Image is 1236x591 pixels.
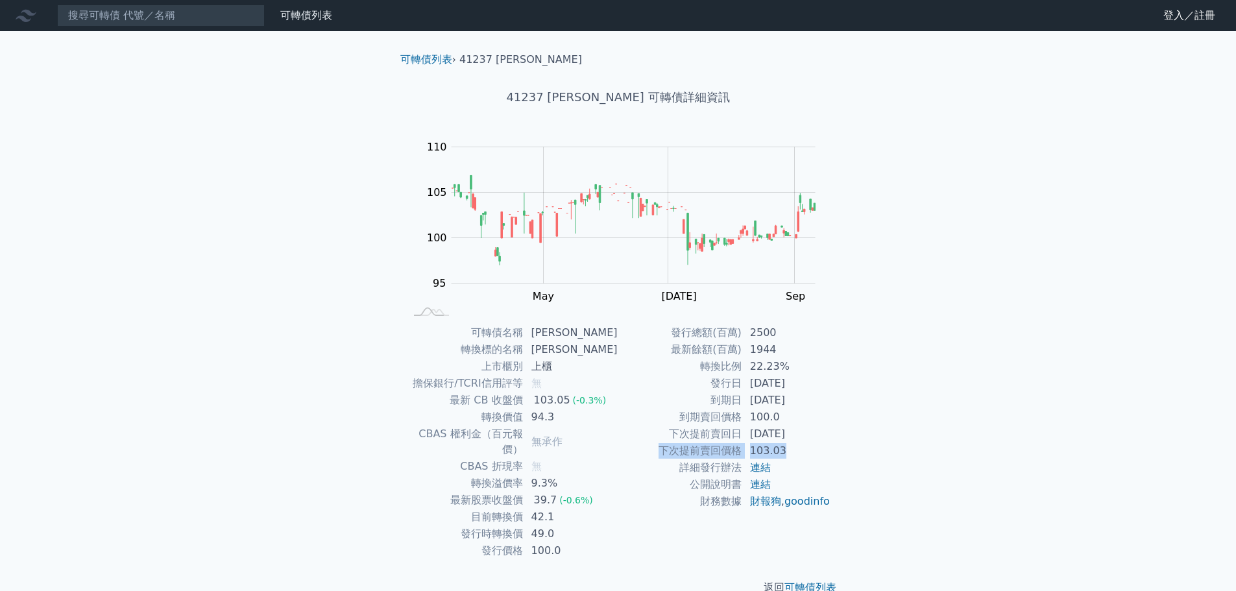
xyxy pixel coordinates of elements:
td: 目前轉換價 [406,509,524,525]
a: 連結 [750,478,771,490]
tspan: 100 [427,232,447,244]
g: Chart [420,141,835,302]
td: 1944 [742,341,831,358]
td: 可轉債名稱 [406,324,524,341]
li: › [400,52,456,67]
td: 100.0 [524,542,618,559]
tspan: 110 [427,141,447,153]
span: (-0.3%) [573,395,607,405]
td: 公開說明書 [618,476,742,493]
a: goodinfo [784,495,830,507]
td: 100.0 [742,409,831,426]
span: (-0.6%) [559,495,593,505]
span: 無 [531,377,542,389]
td: 轉換比例 [618,358,742,375]
td: 發行時轉換價 [406,525,524,542]
td: [PERSON_NAME] [524,324,618,341]
td: [DATE] [742,392,831,409]
td: 103.03 [742,442,831,459]
td: 22.23% [742,358,831,375]
td: 最新股票收盤價 [406,492,524,509]
td: 9.3% [524,475,618,492]
td: 42.1 [524,509,618,525]
td: , [742,493,831,510]
td: 上市櫃別 [406,358,524,375]
td: 發行日 [618,375,742,392]
div: 103.05 [531,392,573,408]
td: 發行總額(百萬) [618,324,742,341]
td: 詳細發行辦法 [618,459,742,476]
a: 連結 [750,461,771,474]
li: 41237 [PERSON_NAME] [459,52,582,67]
td: [PERSON_NAME] [524,341,618,358]
td: 上櫃 [524,358,618,375]
td: 下次提前賣回日 [618,426,742,442]
td: CBAS 折現率 [406,458,524,475]
td: 轉換價值 [406,409,524,426]
td: 轉換溢價率 [406,475,524,492]
tspan: 105 [427,186,447,199]
td: 到期賣回價格 [618,409,742,426]
td: 最新 CB 收盤價 [406,392,524,409]
span: 無 [531,460,542,472]
a: 可轉債列表 [280,9,332,21]
span: 無承作 [531,435,563,448]
td: [DATE] [742,375,831,392]
td: 擔保銀行/TCRI信用評等 [406,375,524,392]
td: 2500 [742,324,831,341]
a: 登入／註冊 [1153,5,1226,26]
div: 39.7 [531,492,560,508]
tspan: May [533,290,554,302]
a: 可轉債列表 [400,53,452,66]
td: 94.3 [524,409,618,426]
tspan: 95 [433,277,446,289]
a: 財報狗 [750,495,781,507]
td: [DATE] [742,426,831,442]
td: CBAS 權利金（百元報價） [406,426,524,458]
td: 49.0 [524,525,618,542]
h1: 41237 [PERSON_NAME] 可轉債詳細資訊 [390,88,847,106]
input: 搜尋可轉債 代號／名稱 [57,5,265,27]
td: 發行價格 [406,542,524,559]
td: 最新餘額(百萬) [618,341,742,358]
td: 下次提前賣回價格 [618,442,742,459]
td: 到期日 [618,392,742,409]
td: 轉換標的名稱 [406,341,524,358]
tspan: [DATE] [662,290,697,302]
td: 財務數據 [618,493,742,510]
tspan: Sep [786,290,805,302]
